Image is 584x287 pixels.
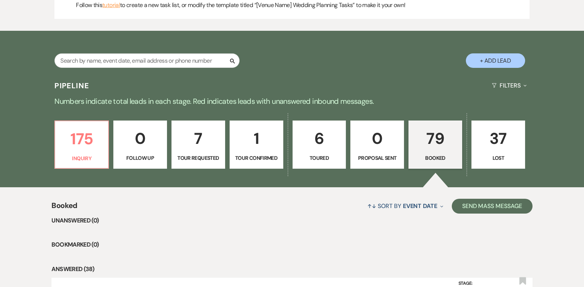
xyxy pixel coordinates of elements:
a: 79Booked [408,121,462,169]
p: 0 [355,126,399,151]
p: Numbers indicate total leads in each stage. Red indicates leads with unanswered inbound messages. [26,95,559,107]
span: Booked [51,200,77,216]
p: Follow Up [118,154,162,162]
li: Unanswered (0) [51,216,532,225]
p: 79 [413,126,457,151]
p: 1 [234,126,278,151]
p: Booked [413,154,457,162]
input: Search by name, event date, email address or phone number [54,53,240,68]
a: 0Follow Up [113,121,167,169]
p: 37 [476,126,520,151]
button: Send Mass Message [452,199,533,214]
a: tutorial [102,0,120,10]
li: Answered (38) [51,264,532,274]
li: Bookmarked (0) [51,240,532,250]
p: 0 [118,126,162,151]
a: 175Inquiry [54,121,109,169]
a: 37Lost [471,121,525,169]
span: Event Date [403,202,437,210]
button: Sort By Event Date [364,196,446,216]
p: 7 [176,126,220,151]
p: 6 [297,126,341,151]
p: Tour Requested [176,154,220,162]
p: Toured [297,154,341,162]
p: 175 [60,126,104,151]
span: ↑↓ [367,202,376,210]
button: Filters [489,76,529,95]
p: Lost [476,154,520,162]
a: 7Tour Requested [171,121,225,169]
p: Tour Confirmed [234,154,278,162]
p: Inquiry [60,154,104,162]
p: Follow this to create a new task list, or modify the template titled “[Venue Name] Wedding Planni... [76,0,525,10]
p: Proposal Sent [355,154,399,162]
a: 6Toured [293,121,346,169]
a: 0Proposal Sent [350,121,404,169]
h3: Pipeline [54,80,89,91]
button: + Add Lead [466,53,525,68]
a: 1Tour Confirmed [230,121,283,169]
